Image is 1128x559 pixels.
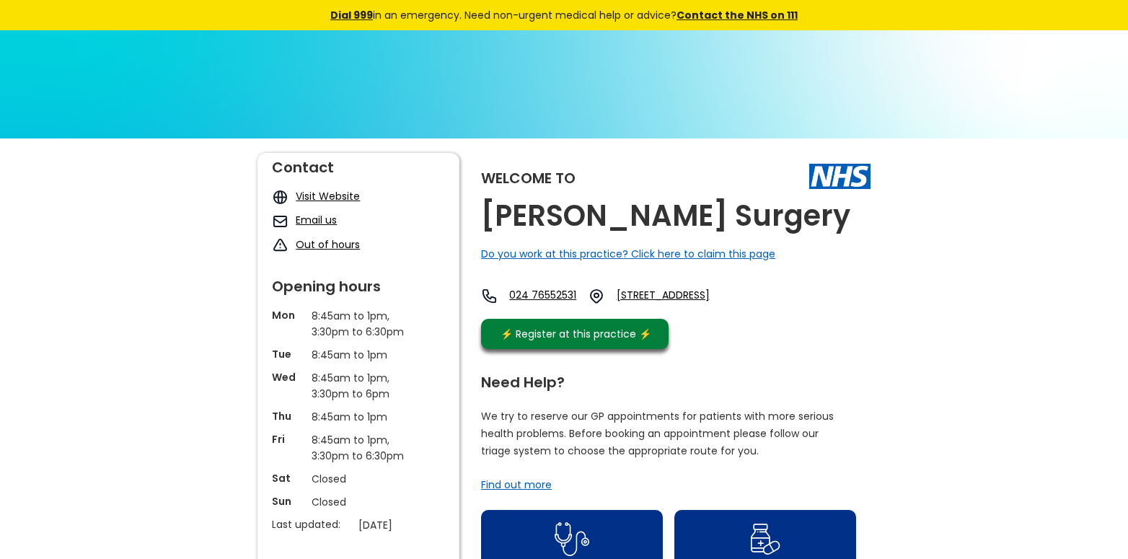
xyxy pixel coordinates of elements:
img: telephone icon [481,288,498,304]
a: Dial 999 [330,8,373,22]
div: Need Help? [481,368,856,389]
p: Closed [312,494,405,510]
p: We try to reserve our GP appointments for patients with more serious health problems. Before book... [481,408,834,459]
p: 8:45am to 1pm [312,409,405,425]
img: mail icon [272,213,288,229]
a: [STREET_ADDRESS] [617,288,751,304]
a: Visit Website [296,189,360,203]
a: Find out more [481,477,552,492]
div: in an emergency. Need non-urgent medical help or advice? [232,7,896,23]
p: Thu [272,409,304,423]
p: Tue [272,347,304,361]
img: globe icon [272,189,288,206]
p: [DATE] [358,517,452,533]
p: Sat [272,471,304,485]
img: exclamation icon [272,237,288,254]
div: Contact [272,153,445,175]
a: Contact the NHS on 111 [677,8,798,22]
p: 8:45am to 1pm, 3:30pm to 6:30pm [312,432,405,464]
p: 8:45am to 1pm, 3:30pm to 6:30pm [312,308,405,340]
img: practice location icon [588,288,604,304]
p: Fri [272,432,304,446]
a: ⚡️ Register at this practice ⚡️ [481,319,669,349]
div: Welcome to [481,171,576,185]
img: The NHS logo [809,164,871,188]
a: Out of hours [296,237,360,252]
p: 8:45am to 1pm [312,347,405,363]
img: repeat prescription icon [750,520,781,558]
div: ⚡️ Register at this practice ⚡️ [493,326,658,342]
a: 024 76552531 [509,288,576,304]
p: Last updated: [272,517,351,532]
p: Mon [272,308,304,322]
p: Closed [312,471,405,487]
p: 8:45am to 1pm, 3:30pm to 6pm [312,370,405,402]
h2: [PERSON_NAME] Surgery [481,200,850,232]
p: Sun [272,494,304,509]
div: Opening hours [272,272,445,294]
a: Email us [296,213,337,227]
a: Do you work at this practice? Click here to claim this page [481,247,775,261]
p: Wed [272,370,304,384]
